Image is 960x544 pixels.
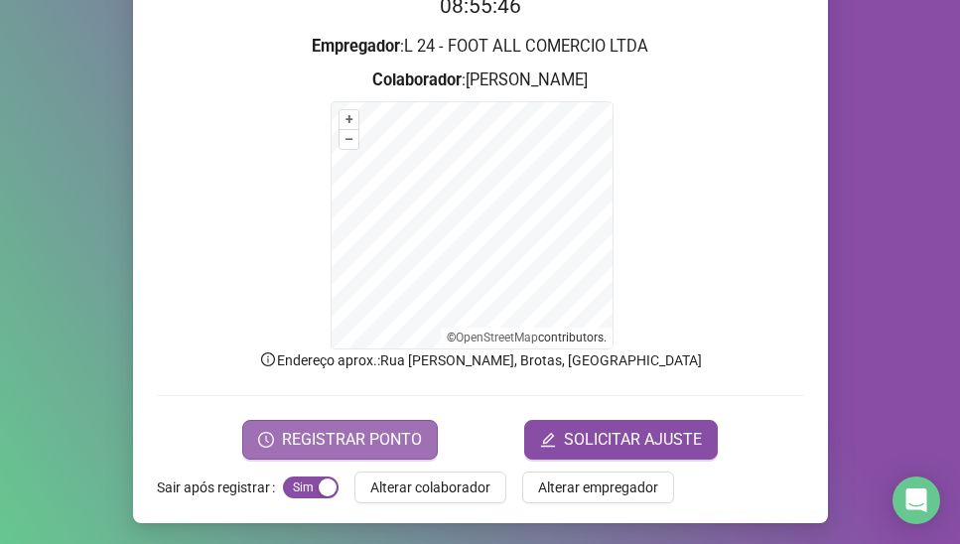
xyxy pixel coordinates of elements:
[242,420,438,460] button: REGISTRAR PONTO
[259,350,277,368] span: info-circle
[258,432,274,448] span: clock-circle
[354,472,506,503] button: Alterar colaborador
[340,130,358,149] button: –
[157,349,804,371] p: Endereço aprox. : Rua [PERSON_NAME], Brotas, [GEOGRAPHIC_DATA]
[447,331,607,344] li: © contributors.
[312,37,400,56] strong: Empregador
[340,110,358,129] button: +
[157,68,804,93] h3: : [PERSON_NAME]
[157,472,283,503] label: Sair após registrar
[564,428,702,452] span: SOLICITAR AJUSTE
[456,331,538,344] a: OpenStreetMap
[282,428,422,452] span: REGISTRAR PONTO
[540,432,556,448] span: edit
[524,420,718,460] button: editSOLICITAR AJUSTE
[538,476,658,498] span: Alterar empregador
[157,34,804,60] h3: : L 24 - FOOT ALL COMERCIO LTDA
[522,472,674,503] button: Alterar empregador
[892,476,940,524] div: Open Intercom Messenger
[372,70,462,89] strong: Colaborador
[370,476,490,498] span: Alterar colaborador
